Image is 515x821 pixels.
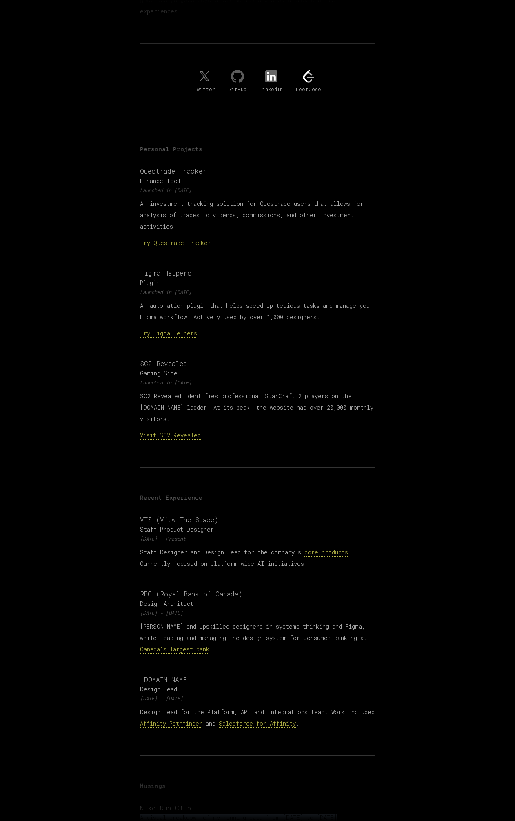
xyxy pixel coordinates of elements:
p: [DATE] - Present [140,535,375,542]
a: GitHub [228,70,246,93]
a: Twitter [194,70,215,93]
h2: Recent Experience [140,494,375,502]
p: Design Architect [140,600,375,608]
p: [DATE] - [DATE] [140,695,375,702]
a: Salesforce for Affinity [219,719,296,727]
p: SC2 Revealed identifies professional StarCraft 2 players on the [DOMAIN_NAME] ladder. At its peak... [140,391,375,425]
h3: SC2 Revealed [140,359,375,369]
img: LinkedIn [265,70,278,83]
p: Launched in [DATE] [140,379,375,386]
h3: VTS (View The Space) [140,515,375,525]
a: Try Figma Helpers [140,329,197,337]
p: An automation plugin that helps speed up tedious tasks and manage your Figma workflow. Actively u... [140,300,375,323]
img: Twitter [198,70,211,83]
p: [PERSON_NAME] and upskilled designers in systems thinking and Figma, while leading and managing t... [140,621,375,655]
h2: Musings [140,782,375,790]
p: Staff Designer and Design Lead for the company's . Currently focused on platform-wide AI initiati... [140,547,375,569]
p: An investment tracking solution for Questrade users that allows for analysis of trades, dividends... [140,198,375,232]
p: [DATE] - [DATE] [140,609,375,616]
a: LeetCode [296,70,321,93]
p: Staff Product Designer [140,525,375,534]
p: Finance Tool [140,177,375,185]
p: Launched in [DATE] [140,187,375,193]
a: Affinity Pathfinder [140,719,202,727]
p: Design Lead for the Platform, API and Integrations team. Work included and . [140,706,375,729]
p: Launched in [DATE] [140,289,375,295]
h2: Personal Projects [140,145,375,153]
a: core products [304,548,348,556]
a: Try Questrade Tracker [140,239,211,247]
a: Canada's largest bank [140,645,209,653]
a: LinkedIn [260,70,283,93]
h3: Questrade Tracker [140,166,375,176]
a: Visit SC2 Revealed [140,431,201,439]
img: LeetCode [302,70,315,83]
h3: Nike Run Club [140,803,375,813]
h3: RBC (Royal Bank of Canada) [140,589,375,599]
img: Github [231,70,244,83]
p: Gaming Site [140,369,375,377]
p: Design Lead [140,685,375,693]
h3: [DOMAIN_NAME] [140,675,375,684]
h3: Figma Helpers [140,268,375,278]
p: Plugin [140,279,375,287]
